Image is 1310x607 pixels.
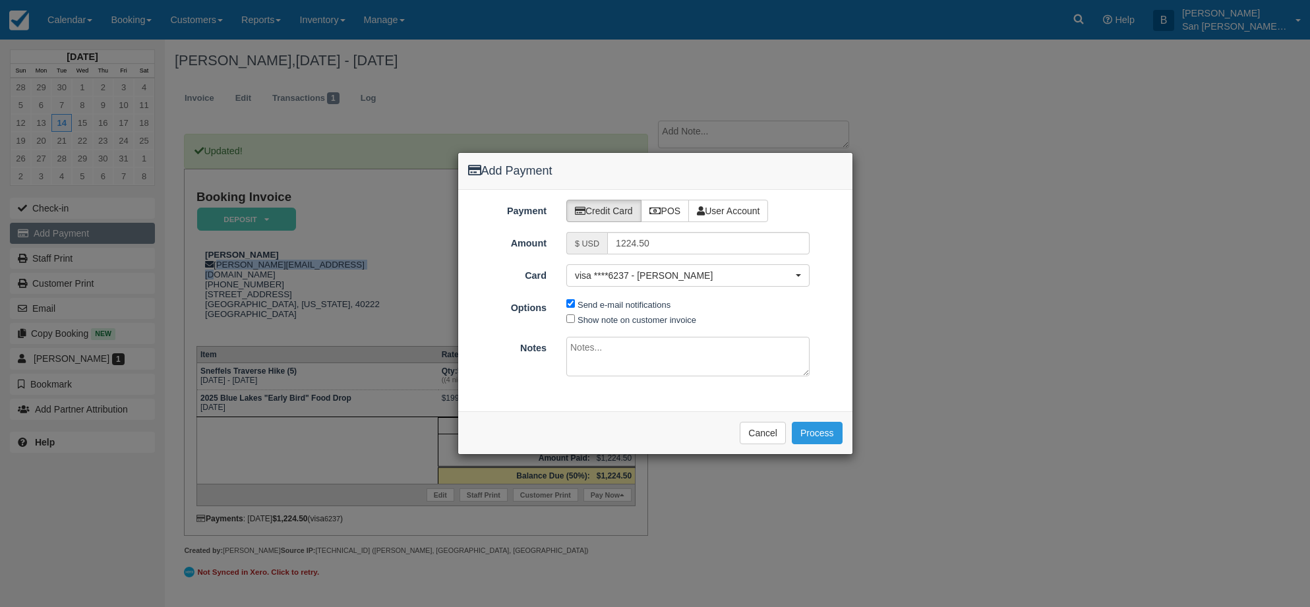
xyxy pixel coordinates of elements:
label: Payment [458,200,557,218]
small: $ USD [575,239,599,248]
label: POS [641,200,690,222]
button: Cancel [740,422,786,444]
h4: Add Payment [468,163,843,180]
label: Amount [458,232,557,250]
label: Show note on customer invoice [578,315,696,325]
button: visa ****6237 - [PERSON_NAME] [566,264,810,287]
button: Process [792,422,843,444]
label: Card [458,264,557,283]
span: visa ****6237 - [PERSON_NAME] [575,269,792,282]
label: Send e-mail notifications [578,300,670,310]
input: Valid amount required. [607,232,810,254]
label: Notes [458,337,557,355]
label: Credit Card [566,200,641,222]
label: Options [458,297,557,315]
label: User Account [688,200,768,222]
